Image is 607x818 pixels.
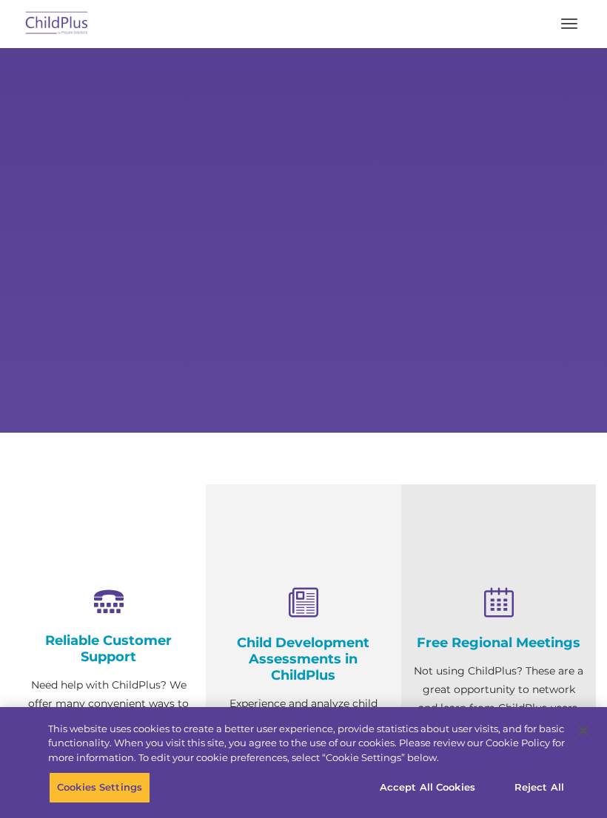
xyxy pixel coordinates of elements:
button: Cookies Settings [49,772,150,803]
p: Experience and analyze child assessments and Head Start data management in one system with zero c... [217,694,389,805]
button: Reject All [493,772,586,803]
h4: Free Regional Meetings [412,635,585,651]
h4: Reliable Customer Support [22,632,195,665]
button: Accept All Cookies [372,772,483,803]
img: ChildPlus by Procare Solutions [22,7,92,41]
h4: Child Development Assessments in ChildPlus [217,635,389,683]
p: Need help with ChildPlus? We offer many convenient ways to contact our amazing Customer Support r... [22,676,195,805]
div: This website uses cookies to create a better user experience, provide statistics about user visit... [48,722,565,765]
button: Close [567,714,600,747]
p: Not using ChildPlus? These are a great opportunity to network and learn from ChildPlus users. Fin... [412,662,585,754]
